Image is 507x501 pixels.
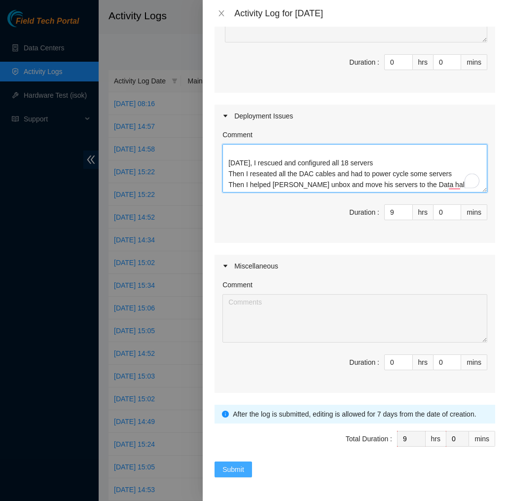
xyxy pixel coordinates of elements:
span: caret-right [222,113,228,119]
div: Total Duration : [346,433,392,444]
div: mins [461,204,487,220]
div: hrs [426,431,446,447]
div: mins [461,354,487,370]
div: Activity Log for [DATE] [234,8,495,19]
div: hrs [413,354,434,370]
div: hrs [413,54,434,70]
label: Comment [222,279,253,290]
button: Submit [215,462,252,477]
div: mins [461,54,487,70]
textarea: Comment [222,294,487,343]
div: After the log is submitted, editing is allowed for 7 days from the date of creation. [233,409,488,420]
div: Miscellaneous [215,255,495,277]
div: Deployment Issues [215,105,495,127]
label: Comment [222,129,253,140]
div: Duration : [349,357,379,368]
div: mins [469,431,495,447]
div: Duration : [349,57,379,68]
textarea: Comment [222,144,487,193]
span: Submit [222,464,244,475]
div: Duration : [349,207,379,218]
span: caret-right [222,263,228,269]
span: info-circle [222,411,229,418]
span: close [217,9,225,17]
div: hrs [413,204,434,220]
button: Close [215,9,228,18]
